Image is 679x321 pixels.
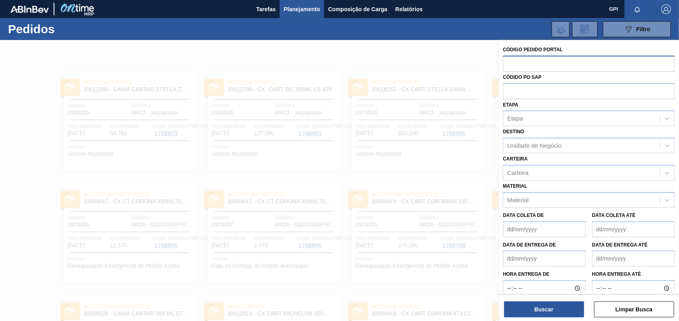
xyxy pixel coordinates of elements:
[592,213,635,218] label: Data coleta até
[507,169,529,176] div: Carteira
[637,26,651,32] span: Filtro
[503,213,544,218] label: Data coleta de
[8,24,125,34] h1: Pedidos
[503,183,527,189] label: Material
[256,4,276,14] span: Tarefas
[603,21,671,37] button: Filtro
[503,156,528,162] label: Carteira
[507,142,562,149] div: Unidade de Negócio
[661,4,671,14] img: Logout
[503,251,586,267] input: dd/mm/yyyy
[10,6,49,13] img: TNhmsLtSVTkK8tSr43FrP2fwEKptu5GPRR3wAAAABJRU5ErkJggg==
[395,4,423,14] span: Relatórios
[503,129,524,134] label: Destino
[507,115,523,122] div: Etapa
[503,102,519,108] label: Etapa
[592,251,675,267] input: dd/mm/yyyy
[503,221,586,237] input: dd/mm/yyyy
[503,242,556,248] label: Data de Entrega de
[284,4,320,14] span: Planejamento
[625,4,650,15] button: Notificações
[503,47,563,52] label: Código Pedido Portal
[572,21,598,37] div: Solicitação de Revisão de Pedidos
[503,269,586,280] label: Hora entrega de
[552,21,570,37] div: Importar Negociações dos Pedidos
[592,221,675,237] input: dd/mm/yyyy
[592,269,675,280] label: Hora entrega até
[503,74,542,80] label: Códido PO SAP
[507,197,529,203] div: Material
[328,4,387,14] span: Composição de Carga
[592,242,648,248] label: Data de Entrega até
